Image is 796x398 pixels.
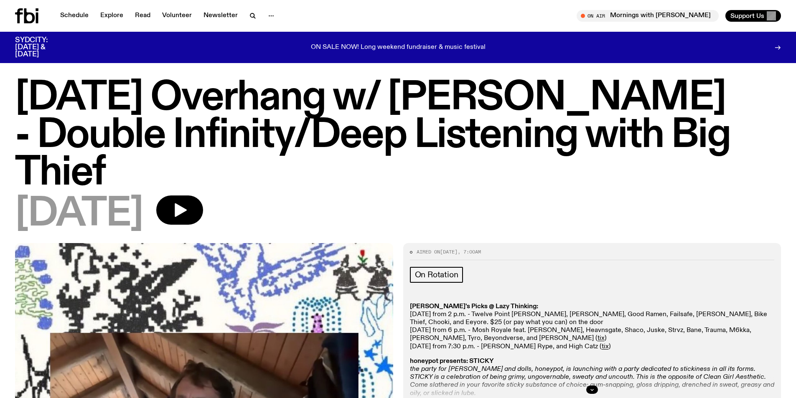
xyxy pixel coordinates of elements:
span: [DATE] [440,248,458,255]
h3: SYDCITY: [DATE] & [DATE] [15,37,69,58]
span: , 7:00am [458,248,481,255]
a: Schedule [55,10,94,22]
span: Aired on [417,248,440,255]
a: On Rotation [410,267,463,283]
a: Volunteer [157,10,197,22]
em: STICKY is a celebration of being grimy, ungovernable, sweaty and uncouth. This is the opposite of... [410,374,774,396]
a: Explore [95,10,128,22]
strong: [PERSON_NAME]'s Picks @ Lazy Thinking: [410,303,538,310]
h1: [DATE] Overhang w/ [PERSON_NAME] - Double Infinity/Deep Listening with Big Thief [15,79,781,192]
span: Support Us [730,12,764,20]
p: ON SALE NOW! Long weekend fundraiser & music festival [311,44,486,51]
a: Newsletter [198,10,243,22]
button: Support Us [725,10,781,22]
p: [DATE] from 2 p.m. - Twelve Point [PERSON_NAME], [PERSON_NAME], Good Ramen, Failsafe, [PERSON_NAM... [410,303,775,351]
span: [DATE] [15,195,143,233]
a: Read [130,10,155,22]
em: the party for [PERSON_NAME] and dolls, honeypot, is launching with a party dedicated to stickines... [410,366,755,373]
a: tix [602,343,609,350]
strong: honeypot presents: STICKY [410,358,494,365]
span: On Rotation [415,270,458,279]
a: tix [598,335,605,342]
button: On AirMornings with [PERSON_NAME] / [US_STATE][PERSON_NAME] Interview [577,10,719,22]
